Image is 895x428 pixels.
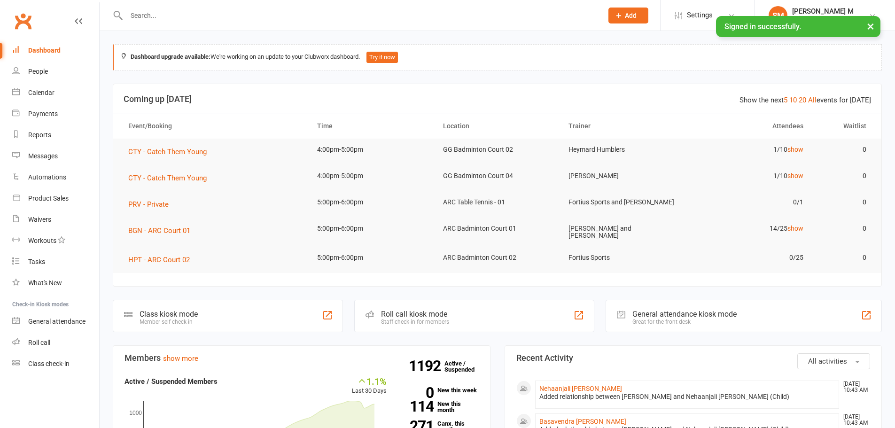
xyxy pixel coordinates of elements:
[12,332,99,353] a: Roll call
[309,165,435,187] td: 4:00pm-5:00pm
[11,9,35,33] a: Clubworx
[787,172,803,179] a: show
[128,174,207,182] span: CTY - Catch Them Young
[409,359,444,373] strong: 1192
[686,191,812,213] td: 0/1
[435,218,560,240] td: ARC Badminton Court 01
[784,96,787,104] a: 5
[769,6,787,25] div: SM
[724,22,801,31] span: Signed in successfully.
[632,319,737,325] div: Great for the front desk
[140,319,198,325] div: Member self check-in
[128,199,175,210] button: PRV - Private
[687,5,713,26] span: Settings
[560,218,686,247] td: [PERSON_NAME] and [PERSON_NAME]
[12,82,99,103] a: Calendar
[839,414,870,426] time: [DATE] 10:43 AM
[28,237,56,244] div: Workouts
[539,393,835,401] div: Added relationship between [PERSON_NAME] and Nehaanjali [PERSON_NAME] (Child)
[401,386,434,400] strong: 0
[28,68,48,75] div: People
[309,139,435,161] td: 4:00pm-5:00pm
[28,339,50,346] div: Roll call
[812,191,875,213] td: 0
[12,40,99,61] a: Dashboard
[808,357,847,366] span: All activities
[608,8,648,23] button: Add
[12,167,99,188] a: Automations
[128,256,190,264] span: HPT - ARC Court 02
[12,103,99,125] a: Payments
[812,139,875,161] td: 0
[12,251,99,272] a: Tasks
[309,191,435,213] td: 5:00pm-6:00pm
[124,9,596,22] input: Search...
[686,218,812,240] td: 14/25
[124,94,871,104] h3: Coming up [DATE]
[128,226,190,235] span: BGN - ARC Court 01
[309,218,435,240] td: 5:00pm-6:00pm
[28,318,86,325] div: General attendance
[28,131,51,139] div: Reports
[12,272,99,294] a: What's New
[128,148,207,156] span: CTY - Catch Them Young
[28,47,61,54] div: Dashboard
[28,279,62,287] div: What's New
[28,110,58,117] div: Payments
[812,165,875,187] td: 0
[309,247,435,269] td: 5:00pm-6:00pm
[128,146,213,157] button: CTY - Catch Them Young
[12,125,99,146] a: Reports
[560,114,686,138] th: Trainer
[381,319,449,325] div: Staff check-in for members
[28,89,54,96] div: Calendar
[516,353,871,363] h3: Recent Activity
[539,385,622,392] a: Nehaanjali [PERSON_NAME]
[12,311,99,332] a: General attendance kiosk mode
[799,96,806,104] a: 20
[163,354,198,363] a: show more
[120,114,309,138] th: Event/Booking
[686,165,812,187] td: 1/10
[28,258,45,265] div: Tasks
[28,360,70,367] div: Class check-in
[787,225,803,232] a: show
[309,114,435,138] th: Time
[625,12,637,19] span: Add
[812,114,875,138] th: Waitlist
[113,44,882,70] div: We're working on an update to your Clubworx dashboard.
[812,218,875,240] td: 0
[435,247,560,269] td: ARC Badminton Court 02
[560,191,686,213] td: Fortius Sports and [PERSON_NAME]
[352,376,387,386] div: 1.1%
[125,377,218,386] strong: Active / Suspended Members
[560,139,686,161] td: Heymard Humblers
[444,353,486,380] a: 1192Active / Suspended
[435,139,560,161] td: GG Badminton Court 02
[792,16,856,24] div: [GEOGRAPHIC_DATA]
[381,310,449,319] div: Roll call kiosk mode
[862,16,879,36] button: ×
[739,94,871,106] div: Show the next events for [DATE]
[128,225,197,236] button: BGN - ARC Court 01
[797,353,870,369] button: All activities
[12,61,99,82] a: People
[128,172,213,184] button: CTY - Catch Them Young
[12,188,99,209] a: Product Sales
[686,247,812,269] td: 0/25
[28,195,69,202] div: Product Sales
[812,247,875,269] td: 0
[28,152,58,160] div: Messages
[140,310,198,319] div: Class kiosk mode
[12,230,99,251] a: Workouts
[539,418,626,425] a: Basavendra [PERSON_NAME]
[366,52,398,63] button: Try it now
[808,96,817,104] a: All
[12,209,99,230] a: Waivers
[632,310,737,319] div: General attendance kiosk mode
[28,216,51,223] div: Waivers
[560,247,686,269] td: Fortius Sports
[12,146,99,167] a: Messages
[28,173,66,181] div: Automations
[128,200,169,209] span: PRV - Private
